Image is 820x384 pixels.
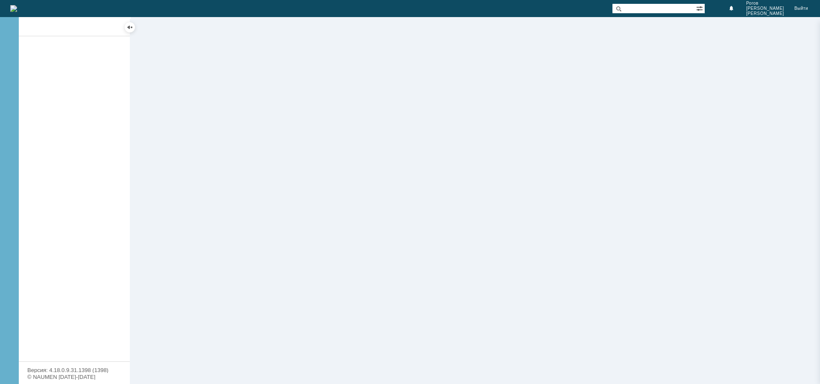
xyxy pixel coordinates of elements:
img: logo [10,5,17,12]
div: © NAUMEN [DATE]-[DATE] [27,374,121,380]
span: Расширенный поиск [696,4,705,12]
a: Перейти на домашнюю страницу [10,5,17,12]
div: Скрыть меню [125,22,135,32]
span: Рогов [746,1,784,6]
div: Версия: 4.18.0.9.31.1398 (1398) [27,367,121,373]
span: [PERSON_NAME] [746,11,784,16]
span: [PERSON_NAME] [746,6,784,11]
